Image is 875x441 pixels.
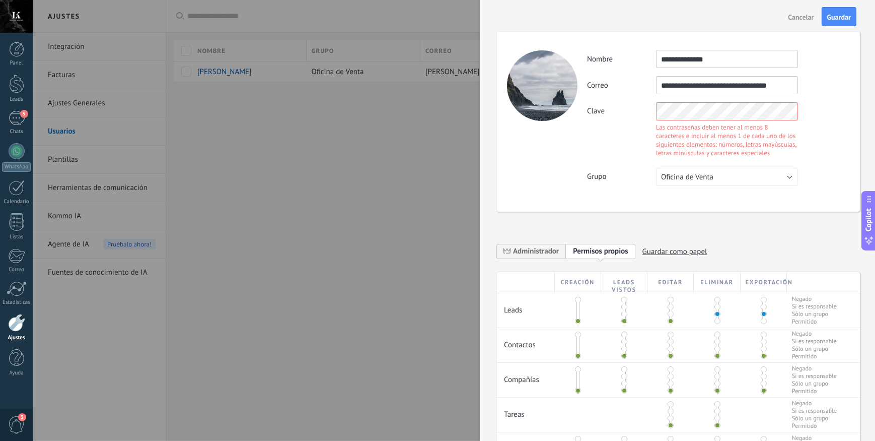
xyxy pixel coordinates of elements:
[513,246,559,256] span: Administrador
[822,7,856,26] button: Guardar
[2,199,31,205] div: Calendario
[20,110,28,118] span: 5
[661,172,713,182] span: Oficina de Venta
[2,162,31,172] div: WhatsApp
[792,422,837,430] span: Permitido
[792,365,837,372] span: Negado
[601,272,647,293] div: Leads vistos
[792,338,837,345] span: Si es responsable
[587,54,656,64] label: Nombre
[792,318,837,326] span: Permitido
[656,168,798,186] button: Oficina de Venta
[792,388,837,395] span: Permitido
[587,172,656,181] label: Grupo
[2,96,31,103] div: Leads
[792,372,837,380] span: Si es responsable
[2,267,31,273] div: Correo
[792,380,837,388] span: Sólo un grupo
[555,272,601,293] div: Creación
[497,328,555,355] div: Contactos
[18,413,26,421] span: 3
[497,243,566,259] span: Administrador
[792,415,837,422] span: Sólo un grupo
[2,299,31,306] div: Estadísticas
[497,363,555,390] div: Compañías
[827,14,851,21] span: Guardar
[792,345,837,353] span: Sólo un grupo
[566,243,635,259] span: Añadir nueva función
[792,295,837,303] span: Negado
[497,293,555,320] div: Leads
[2,129,31,135] div: Chats
[587,106,656,116] label: Clave
[784,9,818,25] button: Cancelar
[2,60,31,67] div: Panel
[792,407,837,415] span: Si es responsable
[792,303,837,310] span: Si es responsable
[694,272,740,293] div: Eliminar
[792,310,837,318] span: Sólo un grupo
[2,335,31,341] div: Ajustes
[792,400,837,407] span: Negado
[2,370,31,376] div: Ayuda
[642,244,707,260] span: Guardar como papel
[864,208,874,231] span: Copilot
[788,14,814,21] span: Cancelar
[587,81,656,90] label: Correo
[656,123,798,157] div: Las contraseñas deben tener al menos 8 caracteres e incluir al menos 1 de cada uno de los siguien...
[741,272,787,293] div: Exportación
[497,398,555,424] div: Tareas
[792,330,837,338] span: Negado
[647,272,694,293] div: Editar
[2,234,31,240] div: Listas
[573,246,628,256] span: Permisos propios
[792,353,837,360] span: Permitido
